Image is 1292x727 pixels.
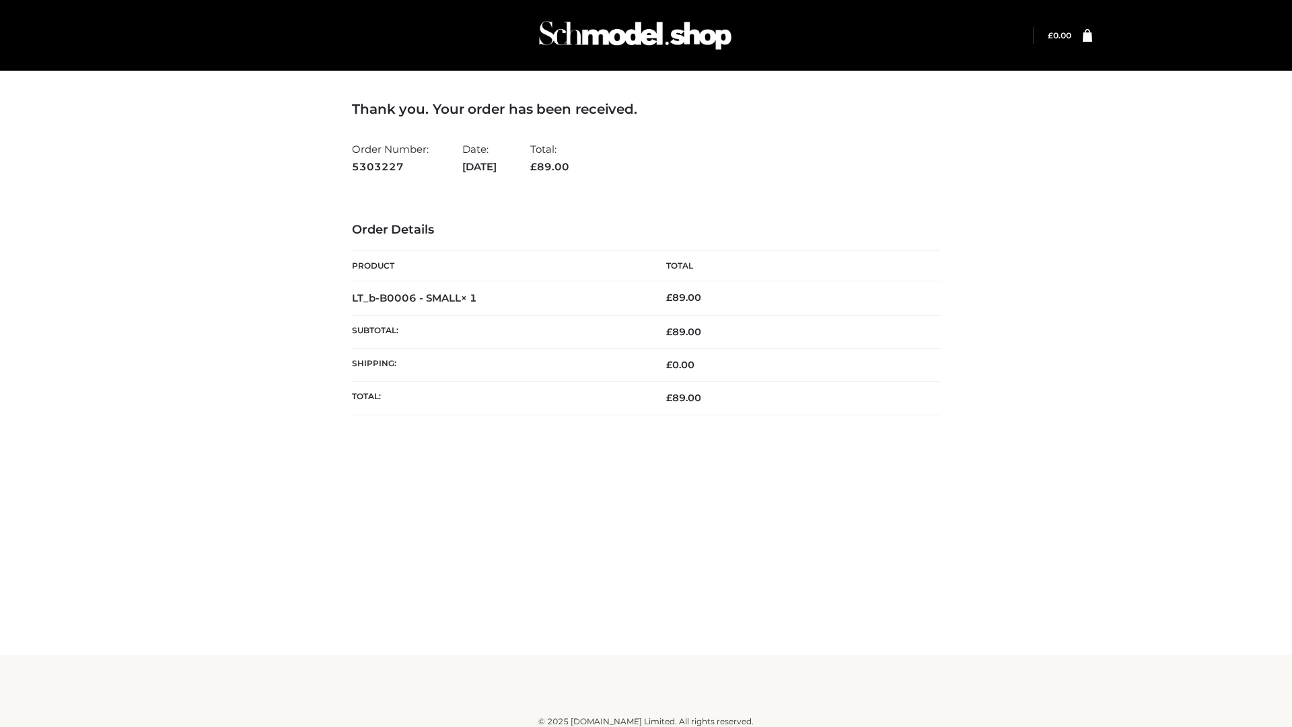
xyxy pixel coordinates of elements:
span: £ [666,359,672,371]
strong: 5303227 [352,158,429,176]
th: Subtotal: [352,315,646,348]
span: £ [666,392,672,404]
th: Product [352,251,646,281]
strong: [DATE] [462,158,497,176]
span: £ [666,291,672,304]
h3: Order Details [352,223,940,238]
strong: × 1 [461,291,477,304]
bdi: 0.00 [1048,30,1071,40]
li: Date: [462,137,497,178]
span: 89.00 [530,160,569,173]
span: £ [530,160,537,173]
li: Total: [530,137,569,178]
img: Schmodel Admin 964 [534,9,736,62]
strong: LT_b-B0006 - SMALL [352,291,477,304]
li: Order Number: [352,137,429,178]
span: £ [1048,30,1053,40]
span: £ [666,326,672,338]
th: Total: [352,382,646,415]
span: 89.00 [666,392,701,404]
bdi: 89.00 [666,291,701,304]
th: Total [646,251,940,281]
h3: Thank you. Your order has been received. [352,101,940,117]
th: Shipping: [352,349,646,382]
span: 89.00 [666,326,701,338]
a: £0.00 [1048,30,1071,40]
bdi: 0.00 [666,359,694,371]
